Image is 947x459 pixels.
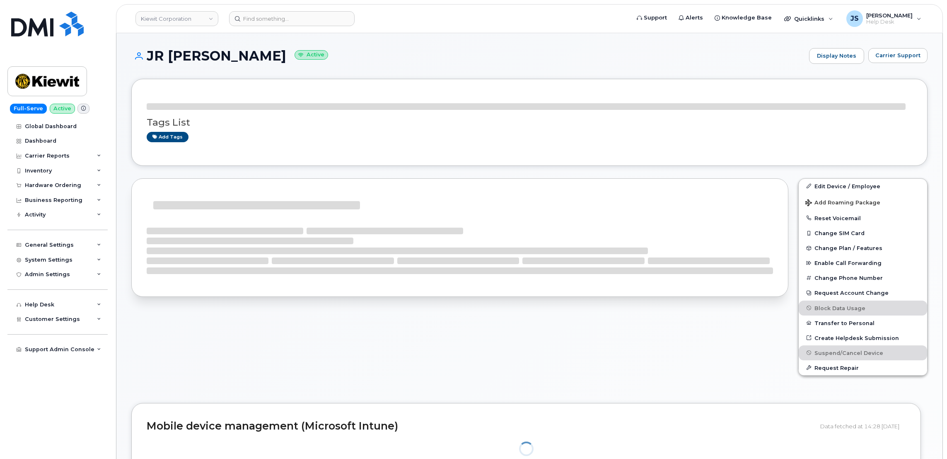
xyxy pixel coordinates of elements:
[875,51,920,59] span: Carrier Support
[809,48,864,64] a: Display Notes
[799,345,927,360] button: Suspend/Cancel Device
[814,260,882,266] span: Enable Call Forwarding
[295,50,328,60] small: Active
[799,360,927,375] button: Request Repair
[799,226,927,240] button: Change SIM Card
[799,240,927,255] button: Change Plan / Features
[805,199,880,207] span: Add Roaming Package
[799,211,927,226] button: Reset Voicemail
[799,330,927,345] a: Create Helpdesk Submission
[799,301,927,316] button: Block Data Usage
[814,245,882,251] span: Change Plan / Features
[820,418,906,434] div: Data fetched at 14:28 [DATE]
[799,316,927,330] button: Transfer to Personal
[131,49,805,63] h1: JR [PERSON_NAME]
[799,255,927,270] button: Enable Call Forwarding
[799,194,927,211] button: Add Roaming Package
[799,285,927,300] button: Request Account Change
[868,48,928,63] button: Carrier Support
[799,270,927,285] button: Change Phone Number
[147,132,188,142] a: Add tags
[147,420,814,432] h2: Mobile device management (Microsoft Intune)
[147,117,912,128] h3: Tags List
[799,179,927,194] a: Edit Device / Employee
[814,350,883,356] span: Suspend/Cancel Device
